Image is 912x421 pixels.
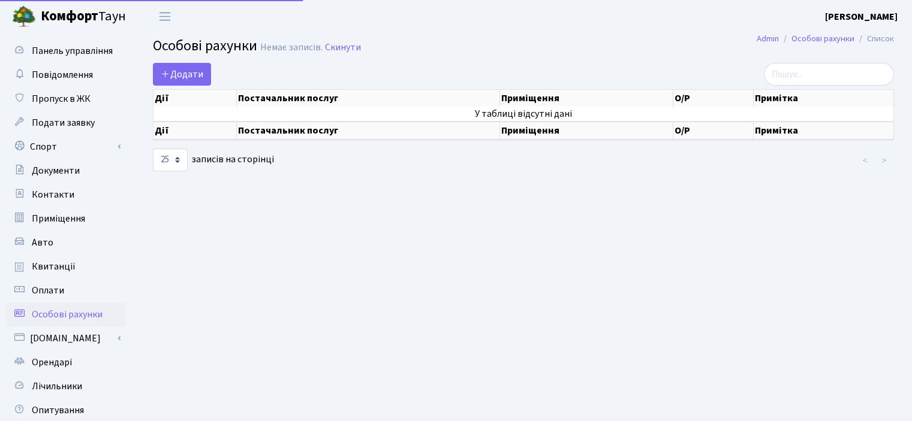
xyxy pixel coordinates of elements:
[754,122,894,140] th: Примітка
[325,42,361,53] a: Скинути
[32,380,82,393] span: Лічильники
[673,122,754,140] th: О/Р
[825,10,898,24] a: [PERSON_NAME]
[32,116,95,129] span: Подати заявку
[757,32,779,45] a: Admin
[6,255,126,278] a: Квитанції
[237,122,500,140] th: Постачальник послуг
[6,302,126,326] a: Особові рахунки
[153,107,894,121] td: У таблиці відсутні дані
[6,159,126,183] a: Документи
[12,5,36,29] img: logo.png
[6,39,126,63] a: Панель управління
[41,7,98,26] b: Комфорт
[6,207,126,231] a: Приміщення
[6,326,126,350] a: [DOMAIN_NAME]
[32,404,84,417] span: Опитування
[6,87,126,111] a: Пропуск в ЖК
[32,44,113,57] span: Панель управління
[32,236,53,249] span: Авто
[32,68,93,81] span: Повідомлення
[825,10,898,23] b: [PERSON_NAME]
[153,122,237,140] th: Дії
[32,212,85,225] span: Приміщення
[32,92,91,105] span: Пропуск в ЖК
[6,231,126,255] a: Авто
[6,350,126,374] a: Орендарі
[6,63,126,87] a: Повідомлення
[764,63,894,86] input: Пошук...
[161,68,203,81] span: Додати
[854,32,894,46] li: Список
[32,164,80,177] span: Документи
[32,260,76,273] span: Квитанції
[500,122,673,140] th: Приміщення
[153,35,257,56] span: Особові рахунки
[153,149,274,171] label: записів на сторінці
[673,90,754,107] th: О/Р
[6,183,126,207] a: Контакти
[260,42,323,53] div: Немає записів.
[6,135,126,159] a: Спорт
[153,63,211,86] a: Додати
[6,111,126,135] a: Подати заявку
[6,374,126,398] a: Лічильники
[500,90,673,107] th: Приміщення
[41,7,126,27] span: Таун
[32,188,74,201] span: Контакти
[32,284,64,297] span: Оплати
[791,32,854,45] a: Особові рахунки
[32,308,103,321] span: Особові рахунки
[6,278,126,302] a: Оплати
[32,356,72,369] span: Орендарі
[150,7,180,26] button: Переключити навігацію
[754,90,894,107] th: Примітка
[237,90,500,107] th: Постачальник послуг
[153,149,188,171] select: записів на сторінці
[153,90,237,107] th: Дії
[739,26,912,52] nav: breadcrumb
